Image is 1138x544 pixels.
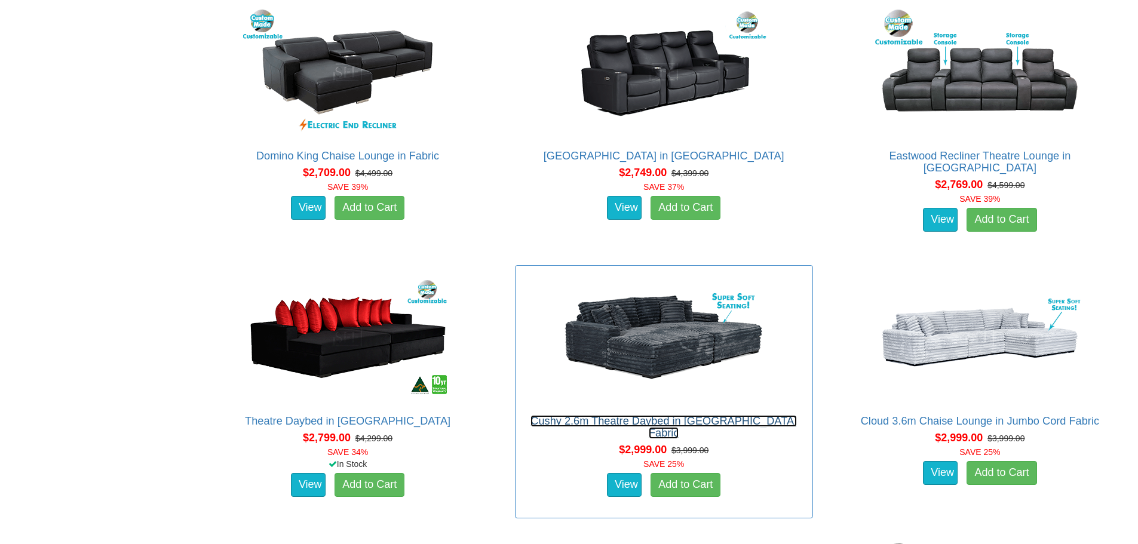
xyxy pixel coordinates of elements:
[355,434,392,443] del: $4,299.00
[303,432,351,444] span: $2,799.00
[651,473,720,497] a: Add to Cart
[935,179,983,190] span: $2,769.00
[619,167,667,179] span: $2,749.00
[923,208,958,232] a: View
[291,473,326,497] a: View
[607,196,642,220] a: View
[861,415,1099,427] a: Cloud 3.6m Chaise Lounge in Jumbo Cord Fabric
[556,272,771,403] img: Cushy 2.6m Theatre Daybed in Jumbo Cord Fabric
[872,7,1087,138] img: Eastwood Recliner Theatre Lounge in Fabric
[889,150,1070,174] a: Eastwood Recliner Theatre Lounge in [GEOGRAPHIC_DATA]
[607,473,642,497] a: View
[651,196,720,220] a: Add to Cart
[355,168,392,178] del: $4,499.00
[967,461,1036,485] a: Add to Cart
[256,150,439,162] a: Domino King Chaise Lounge in Fabric
[643,182,684,192] font: SAVE 37%
[872,272,1087,403] img: Cloud 3.6m Chaise Lounge in Jumbo Cord Fabric
[240,272,455,403] img: Theatre Daybed in Fabric
[935,432,983,444] span: $2,999.00
[959,194,1000,204] font: SAVE 39%
[245,415,450,427] a: Theatre Daybed in [GEOGRAPHIC_DATA]
[671,445,708,455] del: $3,999.00
[327,182,368,192] font: SAVE 39%
[291,196,326,220] a: View
[335,473,404,497] a: Add to Cart
[923,461,958,485] a: View
[671,168,708,178] del: $4,399.00
[643,459,684,469] font: SAVE 25%
[959,447,1000,457] font: SAVE 25%
[967,208,1036,232] a: Add to Cart
[327,447,368,457] font: SAVE 34%
[987,180,1024,190] del: $4,599.00
[303,167,351,179] span: $2,709.00
[240,7,455,138] img: Domino King Chaise Lounge in Fabric
[196,458,499,470] div: In Stock
[619,444,667,456] span: $2,999.00
[544,150,784,162] a: [GEOGRAPHIC_DATA] in [GEOGRAPHIC_DATA]
[530,415,797,439] a: Cushy 2.6m Theatre Daybed in [GEOGRAPHIC_DATA] Fabric
[335,196,404,220] a: Add to Cart
[556,7,771,138] img: Bond Theatre Lounge in Fabric
[987,434,1024,443] del: $3,999.00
